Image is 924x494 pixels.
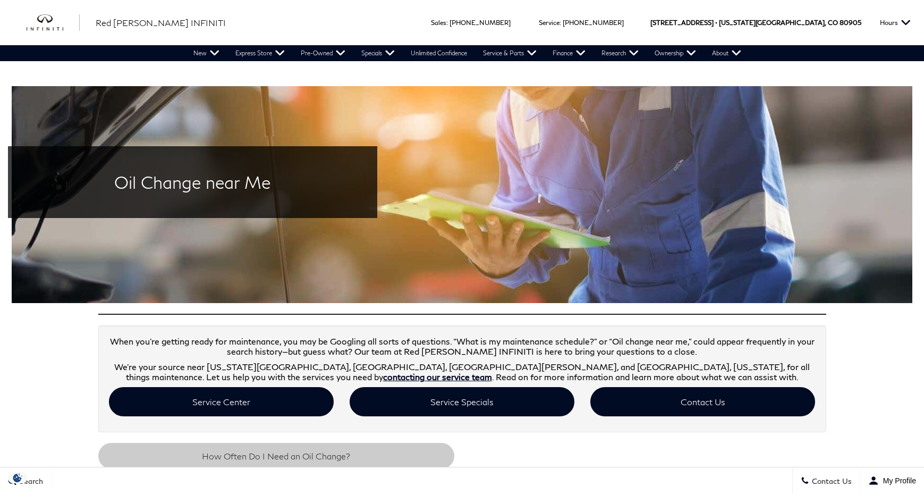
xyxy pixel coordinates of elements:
[539,19,560,27] span: Service
[809,476,852,485] span: Contact Us
[96,16,226,29] a: Red [PERSON_NAME] INFINITI
[860,467,924,494] button: Open user profile menu
[5,472,30,483] section: Click to Open Cookie Consent Modal
[475,45,545,61] a: Service & Parts
[563,19,624,27] a: [PHONE_NUMBER]
[647,45,704,61] a: Ownership
[383,372,492,382] a: contacting our service team
[227,45,293,61] a: Express Store
[431,19,446,27] span: Sales
[403,45,475,61] a: Unlimited Confidence
[24,173,361,191] h2: Oil Change near Me
[353,45,403,61] a: Specials
[98,443,454,469] a: How Often Do I Need an Oil Change?
[446,19,448,27] span: :
[16,476,43,485] span: Search
[109,336,816,356] p: When you’re getting ready for maintenance, you may be Googling all sorts of questions. “What is m...
[27,14,80,31] a: infiniti
[185,45,227,61] a: New
[109,387,334,416] a: Service Center
[5,472,30,483] img: Opt-Out Icon
[590,387,815,416] a: Contact Us
[27,14,80,31] img: INFINITI
[879,476,916,485] span: My Profile
[293,45,353,61] a: Pre-Owned
[109,362,816,382] p: We’re your source near [US_STATE][GEOGRAPHIC_DATA], [GEOGRAPHIC_DATA], [GEOGRAPHIC_DATA][PERSON_N...
[650,19,861,27] a: [STREET_ADDRESS] • [US_STATE][GEOGRAPHIC_DATA], CO 80905
[450,19,511,27] a: [PHONE_NUMBER]
[704,45,749,61] a: About
[350,387,574,416] a: Service Specials
[96,18,226,28] span: Red [PERSON_NAME] INFINITI
[545,45,594,61] a: Finance
[185,45,749,61] nav: Main Navigation
[560,19,561,27] span: :
[594,45,647,61] a: Research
